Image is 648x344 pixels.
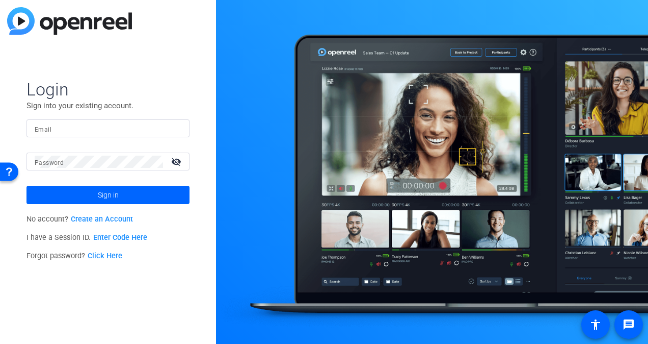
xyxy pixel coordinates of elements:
[35,159,64,166] mat-label: Password
[165,154,190,169] mat-icon: visibility_off
[71,215,133,224] a: Create an Account
[35,122,181,135] input: Enter Email Address
[88,252,122,260] a: Click Here
[589,318,602,331] mat-icon: accessibility
[26,100,190,111] p: Sign into your existing account.
[26,233,147,242] span: I have a Session ID.
[98,182,119,208] span: Sign in
[26,252,122,260] span: Forgot password?
[26,186,190,204] button: Sign in
[26,79,190,100] span: Login
[93,233,147,242] a: Enter Code Here
[35,126,51,133] mat-label: Email
[7,7,132,35] img: blue-gradient.svg
[26,215,133,224] span: No account?
[623,318,635,331] mat-icon: message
